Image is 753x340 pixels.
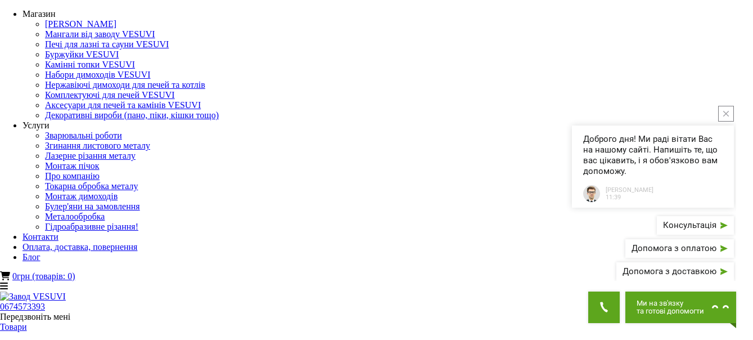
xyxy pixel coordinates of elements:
span: Ми на зв'язку [637,299,706,307]
div: Услуги [22,120,753,131]
a: Контакти [22,232,58,241]
a: Мангали від заводу VESUVI [45,29,155,39]
span: [PERSON_NAME] [606,186,653,194]
a: Зварювальні роботи [45,131,122,140]
a: Про компанію [45,171,100,181]
a: Блог [22,252,40,262]
span: Доброго дня! Ми раді вітати Вас на нашому сайті. Напишіть те, що вас цікавить, і я обов'язково ва... [583,134,723,177]
a: [PERSON_NAME] [45,19,116,29]
a: Камінні топки VESUVI [45,60,135,69]
a: Монтаж пічок [45,161,100,171]
button: Допомога з доставкою [616,262,734,281]
button: Допомога з оплатою [625,239,734,258]
a: Токарна обробка металу [45,181,138,191]
a: Нержавіючі димоходи для печей та котлів [45,80,205,90]
button: close button [718,106,734,122]
div: Магазин [22,9,753,19]
a: Монтаж димоходів [45,191,118,201]
span: 11:39 [606,194,653,201]
span: Консультація [663,221,716,230]
a: Металообробка [45,212,105,221]
button: Get Call button [588,292,620,323]
a: Комплектуючі для печей VESUVI [45,90,175,100]
button: Консультація [657,216,734,235]
a: 0грн (товарів: 0) [12,271,75,281]
a: Декоративні вироби (пано, піки, кішки тощо) [45,110,219,120]
a: Печі для лазні та сауни VESUVI [45,39,169,49]
a: Згинання листового металу [45,141,150,150]
a: Оплата, доставка, повернення [22,242,137,252]
a: Булер'яни на замовлення [45,202,140,211]
a: Буржуйки VESUVI [45,50,119,59]
span: та готові допомогти! [637,307,706,315]
span: Допомога з доставкою [623,267,716,276]
a: Набори димоходів VESUVI [45,70,151,79]
a: Лазерне різання металу [45,151,136,160]
a: Аксесуари для печей та камінів VESUVI [45,100,201,110]
a: Гідроабразивне різання! [45,222,138,231]
button: Chat button [625,292,736,323]
span: Допомога з оплатою [632,244,716,253]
